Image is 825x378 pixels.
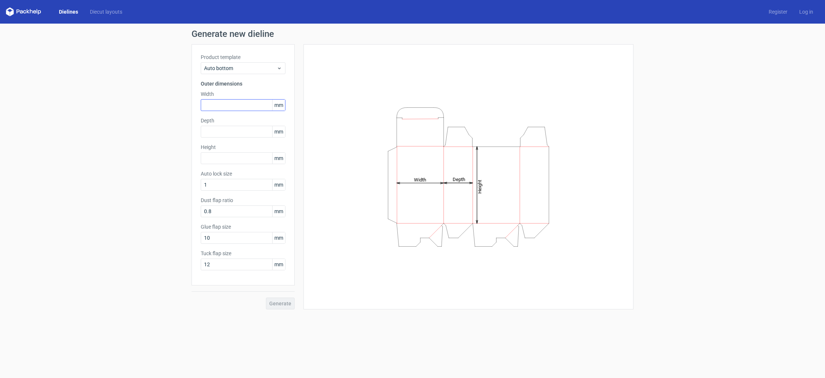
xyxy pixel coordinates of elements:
[272,259,285,270] span: mm
[272,100,285,111] span: mm
[204,65,277,72] span: Auto bottom
[201,80,285,87] h3: Outer dimensions
[453,177,465,182] tspan: Depth
[201,53,285,61] label: Product template
[272,232,285,243] span: mm
[201,90,285,98] label: Width
[414,177,426,182] tspan: Width
[272,179,285,190] span: mm
[84,8,128,15] a: Diecut layouts
[272,206,285,217] span: mm
[272,126,285,137] span: mm
[201,170,285,177] label: Auto lock size
[53,8,84,15] a: Dielines
[192,30,633,38] h1: Generate new dieline
[201,197,285,204] label: Dust flap ratio
[201,223,285,230] label: Glue flap size
[201,250,285,257] label: Tuck flap size
[793,8,819,15] a: Log in
[201,143,285,151] label: Height
[477,180,482,193] tspan: Height
[272,153,285,164] span: mm
[201,117,285,124] label: Depth
[763,8,793,15] a: Register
